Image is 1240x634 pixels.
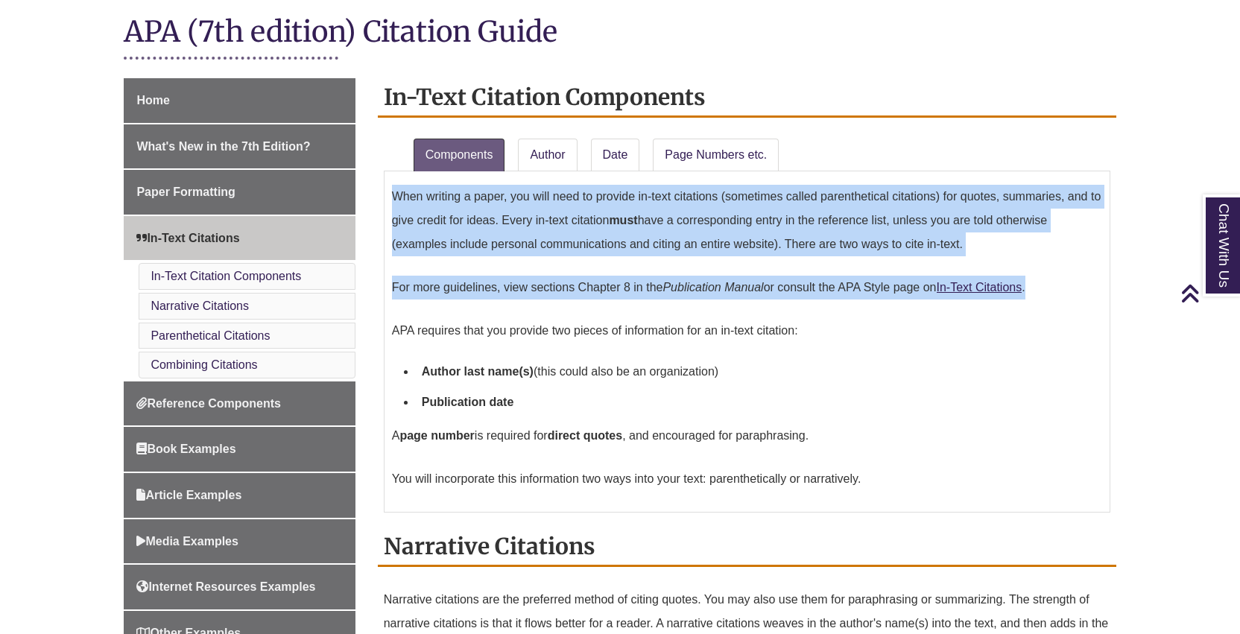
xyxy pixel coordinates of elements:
[937,281,1022,294] a: In-Text Citations
[136,535,238,548] span: Media Examples
[392,179,1102,262] p: When writing a paper, you will need to provide in-text citations (sometimes called parenthetical ...
[416,356,1102,387] li: (this could also be an organization)
[136,140,310,153] span: What's New in the 7th Edition?
[1180,283,1236,303] a: Back to Top
[136,443,235,455] span: Book Examples
[124,381,355,426] a: Reference Components
[136,489,241,501] span: Article Examples
[124,170,355,215] a: Paper Formatting
[136,580,315,593] span: Internet Resources Examples
[151,299,249,312] a: Narrative Citations
[378,527,1116,567] h2: Narrative Citations
[136,94,169,107] span: Home
[124,565,355,609] a: Internet Resources Examples
[151,358,257,371] a: Combining Citations
[151,329,270,342] a: Parenthetical Citations
[124,427,355,472] a: Book Examples
[124,13,1116,53] h1: APA (7th edition) Citation Guide
[609,214,637,226] strong: must
[136,232,239,244] span: In-Text Citations
[662,281,763,294] em: Publication Manual
[399,429,474,442] strong: page number
[392,418,1102,454] p: A is required for , and encouraged for paraphrasing.
[378,78,1116,118] h2: In-Text Citation Components
[136,186,235,198] span: Paper Formatting
[124,78,355,123] a: Home
[422,365,534,378] strong: Author last name(s)
[151,270,301,282] a: In-Text Citation Components
[124,216,355,261] a: In-Text Citations
[392,461,1102,497] p: You will incorporate this information two ways into your text: parenthetically or narratively.
[653,139,779,171] a: Page Numbers etc.
[124,473,355,518] a: Article Examples
[124,519,355,564] a: Media Examples
[392,270,1102,305] p: For more guidelines, view sections Chapter 8 in the or consult the APA Style page on .
[124,124,355,169] a: What's New in the 7th Edition?
[422,396,514,408] strong: Publication date
[414,139,505,171] a: Components
[392,313,1102,349] p: APA requires that you provide two pieces of information for an in-text citation:
[591,139,640,171] a: Date
[136,397,281,410] span: Reference Components
[518,139,577,171] a: Author
[548,429,622,442] strong: direct quotes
